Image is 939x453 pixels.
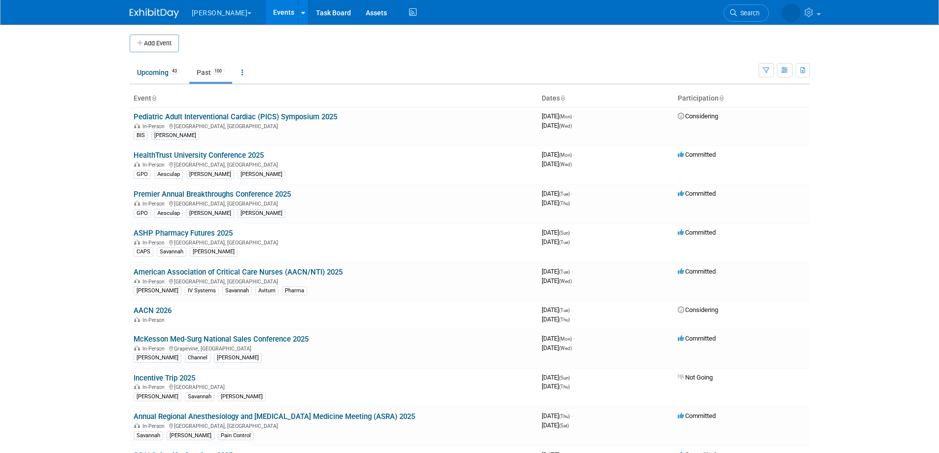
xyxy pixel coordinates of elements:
[255,286,278,295] div: Avitum
[134,412,415,421] a: Annual Regional Anesthesiology and [MEDICAL_DATA] Medicine Meeting (ASRA) 2025
[186,209,234,218] div: [PERSON_NAME]
[142,346,168,352] span: In-Person
[542,344,572,351] span: [DATE]
[559,269,570,275] span: (Tue)
[559,414,570,419] span: (Thu)
[134,199,534,207] div: [GEOGRAPHIC_DATA], [GEOGRAPHIC_DATA]
[238,209,285,218] div: [PERSON_NAME]
[134,240,140,244] img: In-Person Event
[130,8,179,18] img: ExhibitDay
[134,170,151,179] div: GPO
[214,353,262,362] div: [PERSON_NAME]
[559,201,570,206] span: (Thu)
[542,421,569,429] span: [DATE]
[134,190,291,199] a: Premier Annual Breakthroughs Conference 2025
[573,112,575,120] span: -
[134,384,140,389] img: In-Person Event
[573,151,575,158] span: -
[542,199,570,207] span: [DATE]
[134,162,140,167] img: In-Person Event
[142,162,168,168] span: In-Person
[559,375,570,381] span: (Sun)
[559,114,572,119] span: (Mon)
[282,286,307,295] div: Pharma
[167,431,214,440] div: [PERSON_NAME]
[573,335,575,342] span: -
[134,247,153,256] div: CAPS
[142,384,168,390] span: In-Person
[142,240,168,246] span: In-Person
[142,279,168,285] span: In-Person
[134,112,337,121] a: Pediatric Adult Interventional Cardiac (PICS) Symposium 2025
[134,286,181,295] div: [PERSON_NAME]
[542,335,575,342] span: [DATE]
[142,423,168,429] span: In-Person
[185,353,210,362] div: Channel
[571,190,573,197] span: -
[559,191,570,197] span: (Tue)
[559,123,572,129] span: (Wed)
[134,131,148,140] div: BIS
[542,315,570,323] span: [DATE]
[678,374,713,381] span: Not Going
[134,279,140,283] img: In-Person Event
[134,277,534,285] div: [GEOGRAPHIC_DATA], [GEOGRAPHIC_DATA]
[559,423,569,428] span: (Sat)
[559,162,572,167] span: (Wed)
[678,112,718,120] span: Considering
[542,112,575,120] span: [DATE]
[560,94,565,102] a: Sort by Start Date
[186,170,234,179] div: [PERSON_NAME]
[134,209,151,218] div: GPO
[185,286,219,295] div: IV Systems
[189,63,232,82] a: Past100
[130,90,538,107] th: Event
[238,170,285,179] div: [PERSON_NAME]
[559,152,572,158] span: (Mon)
[542,190,573,197] span: [DATE]
[134,353,181,362] div: [PERSON_NAME]
[571,268,573,275] span: -
[151,94,156,102] a: Sort by Event Name
[559,384,570,389] span: (Thu)
[571,412,573,419] span: -
[542,268,573,275] span: [DATE]
[571,374,573,381] span: -
[538,90,674,107] th: Dates
[134,229,233,238] a: ASHP Pharmacy Futures 2025
[218,392,266,401] div: [PERSON_NAME]
[542,412,573,419] span: [DATE]
[542,306,573,314] span: [DATE]
[134,335,309,344] a: McKesson Med-Surg National Sales Conference 2025
[678,335,716,342] span: Committed
[542,277,572,284] span: [DATE]
[674,90,810,107] th: Participation
[169,68,180,75] span: 43
[134,423,140,428] img: In-Person Event
[559,230,570,236] span: (Sun)
[134,421,534,429] div: [GEOGRAPHIC_DATA], [GEOGRAPHIC_DATA]
[211,68,225,75] span: 100
[185,392,214,401] div: Savannah
[134,201,140,206] img: In-Person Event
[542,238,570,245] span: [DATE]
[134,160,534,168] div: [GEOGRAPHIC_DATA], [GEOGRAPHIC_DATA]
[678,268,716,275] span: Committed
[724,4,769,22] a: Search
[542,374,573,381] span: [DATE]
[134,123,140,128] img: In-Person Event
[542,160,572,168] span: [DATE]
[678,151,716,158] span: Committed
[222,286,252,295] div: Savannah
[134,238,534,246] div: [GEOGRAPHIC_DATA], [GEOGRAPHIC_DATA]
[134,268,343,277] a: American Association of Critical Care Nurses (AACN/NTI) 2025
[559,279,572,284] span: (Wed)
[130,35,179,52] button: Add Event
[134,317,140,322] img: In-Person Event
[559,346,572,351] span: (Wed)
[151,131,199,140] div: [PERSON_NAME]
[737,9,760,17] span: Search
[134,151,264,160] a: HealthTrust University Conference 2025
[134,306,172,315] a: AACN 2026
[678,306,718,314] span: Considering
